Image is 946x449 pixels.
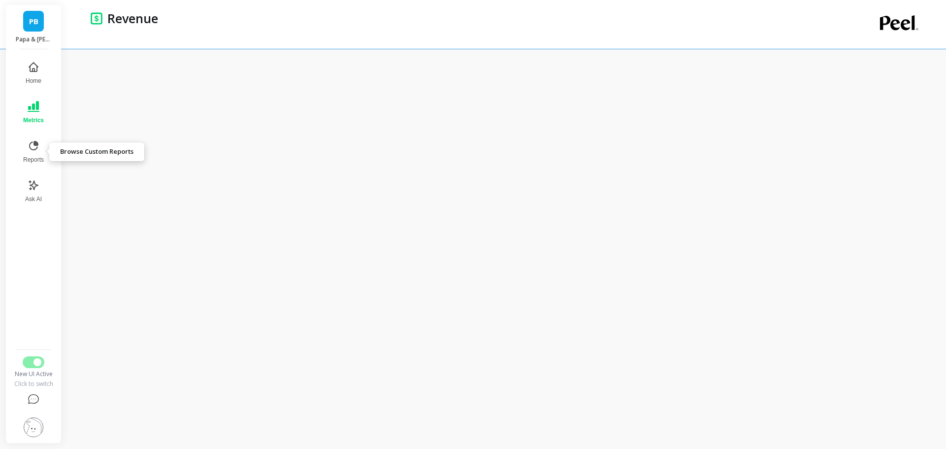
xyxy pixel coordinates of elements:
[23,356,44,368] button: Switch to Legacy UI
[13,388,54,412] button: Help
[17,95,50,130] button: Metrics
[17,55,50,91] button: Home
[16,35,52,43] p: Papa & Barkley
[13,380,54,388] div: Click to switch
[17,173,50,209] button: Ask AI
[26,77,41,85] span: Home
[25,195,42,203] span: Ask AI
[17,134,50,170] button: Reports
[23,156,44,164] span: Reports
[91,12,102,24] img: header icon
[107,10,158,27] p: Revenue
[13,412,54,443] button: Settings
[24,417,43,437] img: profile picture
[29,16,38,27] span: PB
[23,116,44,124] span: Metrics
[83,69,926,429] iframe: Omni Embed
[13,370,54,378] div: New UI Active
